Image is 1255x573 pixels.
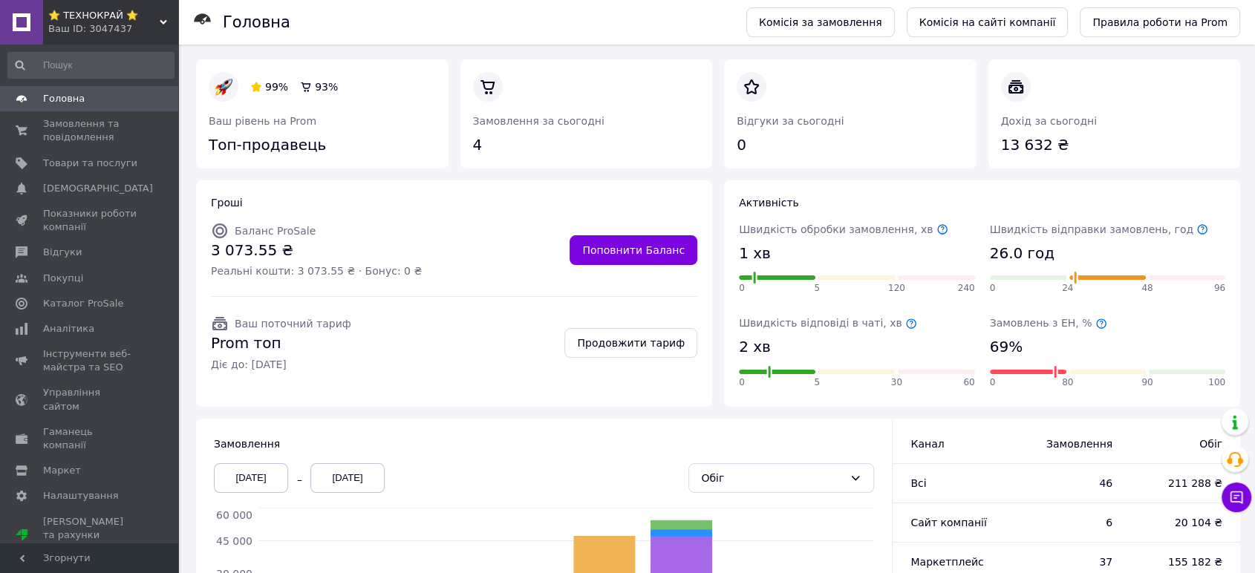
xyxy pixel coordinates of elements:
[907,7,1069,37] a: Комісія на сайті компанії
[48,9,160,22] span: ⭐ ТЕХНОКРАЙ ⭐
[43,297,123,310] span: Каталог ProSale
[739,317,917,329] span: Швидкість відповіді в чаті, хв
[990,223,1209,235] span: Швидкість відправки замовлень, год
[43,386,137,413] span: Управління сайтом
[739,376,745,389] span: 0
[43,246,82,259] span: Відгуки
[570,235,697,265] a: Поповнити Баланс
[235,225,316,237] span: Баланс ProSale
[963,376,974,389] span: 60
[211,240,422,261] span: 3 073.55 ₴
[223,13,290,31] h1: Головна
[211,263,422,278] span: Реальні кошти: 3 073.55 ₴ · Бонус: 0 ₴
[1142,515,1222,530] span: 20 104 ₴
[1026,554,1112,569] span: 37
[739,243,771,264] span: 1 хв
[43,515,137,556] span: [PERSON_NAME] та рахунки
[739,336,771,358] span: 2 хв
[216,534,252,546] tspan: 45 000
[1026,515,1112,530] span: 6
[1142,554,1222,569] span: 155 182 ₴
[1026,436,1112,451] span: Замовлення
[746,7,895,37] a: Комісія за замовлення
[990,243,1054,264] span: 26.0 год
[315,81,338,93] span: 93%
[43,272,83,285] span: Покупці
[910,477,926,489] span: Всi
[1026,476,1112,491] span: 46
[888,282,905,295] span: 120
[43,117,137,144] span: Замовлення та повідомлення
[211,333,351,354] span: Prom топ
[43,464,81,477] span: Маркет
[1141,282,1153,295] span: 48
[235,318,351,330] span: Ваш поточний тариф
[43,157,137,170] span: Товари та послуги
[990,336,1023,358] span: 69%
[43,542,137,555] div: Prom топ
[990,282,996,295] span: 0
[43,322,94,335] span: Аналітика
[910,517,986,528] span: Сайт компанії
[48,22,178,36] div: Ваш ID: 3047437
[739,282,745,295] span: 0
[43,207,137,234] span: Показники роботи компанії
[739,223,948,235] span: Швидкість обробки замовлення, хв
[214,438,280,450] span: Замовлення
[214,463,288,493] div: [DATE]
[814,282,820,295] span: 5
[265,81,288,93] span: 99%
[43,92,85,105] span: Головна
[958,282,975,295] span: 240
[216,509,252,521] tspan: 60 000
[1222,482,1251,512] button: Чат з покупцем
[990,376,996,389] span: 0
[1080,7,1240,37] a: Правила роботи на Prom
[1141,376,1153,389] span: 90
[910,556,983,568] span: Маркетплейс
[43,489,119,502] span: Налаштування
[990,317,1107,329] span: Замовлень з ЕН, %
[910,438,944,450] span: Канал
[739,197,799,209] span: Активність
[7,52,175,79] input: Пошук
[1062,376,1073,389] span: 80
[43,347,137,374] span: Інструменти веб-майстра та SEO
[1142,436,1222,451] span: Обіг
[211,197,243,209] span: Гроші
[564,328,697,358] a: Продовжити тариф
[814,376,820,389] span: 5
[43,425,137,452] span: Гаманець компанії
[1142,476,1222,491] span: 211 288 ₴
[1208,376,1225,389] span: 100
[211,357,351,372] span: Діє до: [DATE]
[891,376,902,389] span: 30
[310,463,385,493] div: [DATE]
[1214,282,1225,295] span: 96
[701,470,844,486] div: Обіг
[1062,282,1073,295] span: 24
[43,182,153,195] span: [DEMOGRAPHIC_DATA]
